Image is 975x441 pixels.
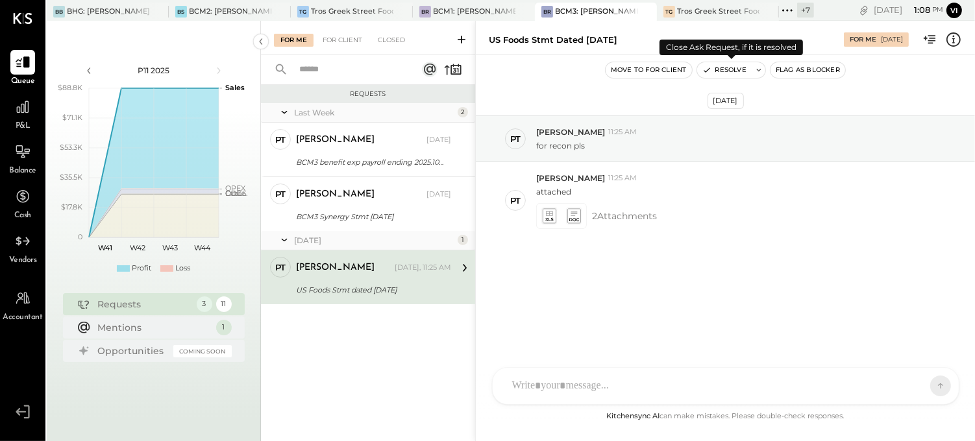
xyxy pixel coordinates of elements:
div: copy link [858,3,870,17]
div: BR [419,6,431,18]
div: Requests [267,89,469,99]
button: Move to for client [606,62,692,78]
div: BHG: [PERSON_NAME] Hospitality Group, LLC [67,6,149,17]
button: Flag as Blocker [771,62,845,78]
div: Mentions [98,321,210,334]
div: [DATE], 11:25 AM [395,263,451,273]
div: PT [510,195,521,207]
div: BB [53,6,65,18]
text: 0 [78,232,82,241]
text: Sales [225,83,245,92]
text: $35.5K [60,173,82,182]
a: Queue [1,50,45,88]
span: 11:25 AM [608,173,637,184]
div: US Foods Stmt dated [DATE] [296,283,447,296]
div: BR [541,6,553,18]
div: Closed [371,34,412,47]
span: 11:25 AM [608,127,637,137]
div: Close Ask Request, if it is resolved [660,40,803,55]
div: PT [275,134,286,146]
div: Tros Greek Street Food - [GEOGRAPHIC_DATA] [677,6,759,17]
div: Last Week [294,107,454,118]
div: For Me [274,34,314,47]
text: $88.8K [58,83,82,92]
div: [DATE] [426,189,451,200]
div: [PERSON_NAME] [296,134,375,147]
span: pm [932,5,943,14]
div: For Client [316,34,369,47]
div: US Foods Stmt dated [DATE] [489,34,617,46]
div: 2 [458,107,468,117]
div: + 7 [797,3,814,18]
button: Resolve [697,62,752,78]
text: COGS [225,189,247,198]
span: Balance [9,165,36,177]
text: Occu... [225,189,247,198]
div: Profit [132,263,151,274]
text: $53.3K [60,143,82,152]
div: [PERSON_NAME] [296,261,375,274]
div: Coming Soon [173,345,232,357]
p: for recon pls [536,140,585,151]
button: Vi [946,3,962,18]
div: BS [175,6,187,18]
text: OPEX [225,184,246,193]
span: 2 Attachment s [592,203,657,229]
p: attached [536,186,571,197]
div: P11 2025 [99,65,209,76]
div: [DATE] [881,35,903,44]
div: Loss [175,263,190,274]
div: BCM1: [PERSON_NAME] Kitchen Bar Market [433,6,515,17]
div: BCM2: [PERSON_NAME] American Cooking [189,6,271,17]
div: [PERSON_NAME] [296,188,375,201]
div: 1 [458,235,468,245]
text: W42 [130,243,145,252]
div: 3 [197,296,212,312]
text: W43 [162,243,178,252]
div: 11 [216,296,232,312]
div: TG [297,6,309,18]
text: $17.8K [61,202,82,211]
div: TG [663,6,675,18]
a: Cash [1,184,45,222]
span: [PERSON_NAME] [536,173,605,184]
a: P&L [1,95,45,132]
a: Vendors [1,229,45,267]
span: 1 : 08 [904,4,930,16]
div: PT [275,188,286,200]
div: BCM3 benefit exp payroll ending 2025.1008 [296,156,447,169]
span: [PERSON_NAME] [536,126,605,137]
div: 1 [216,320,232,335]
text: $71.1K [62,113,82,122]
div: [DATE] [426,135,451,145]
text: W41 [98,243,112,252]
a: Balance [1,139,45,177]
div: BCM3: [PERSON_NAME] Westside Grill [555,6,637,17]
a: Accountant [1,286,45,324]
div: BCM3 Synergy Stmt [DATE] [296,210,447,223]
span: Accountant [3,312,43,324]
div: PT [275,261,286,274]
span: Vendors [9,255,37,267]
div: PT [510,133,521,145]
div: [DATE] [708,93,744,109]
span: P&L [16,121,31,132]
div: For Me [850,35,876,44]
div: Tros Greek Street Food - [GEOGRAPHIC_DATA] [311,6,393,17]
div: Requests [98,298,190,311]
div: [DATE] [874,4,943,16]
div: Opportunities [98,344,167,357]
div: [DATE] [294,235,454,246]
text: W44 [194,243,211,252]
span: Queue [11,76,35,88]
span: Cash [14,210,31,222]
